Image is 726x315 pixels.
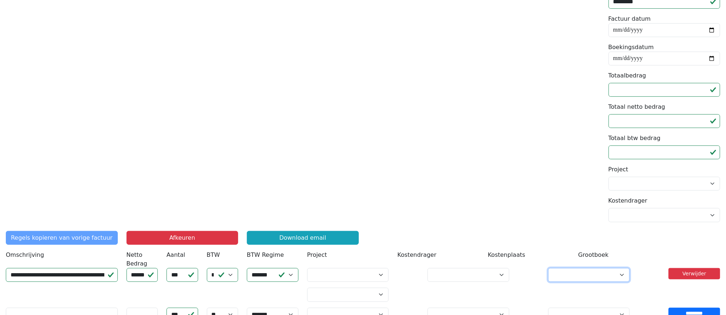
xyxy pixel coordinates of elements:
[609,15,651,23] label: Factuur datum
[6,251,44,259] label: Omschrijving
[307,251,327,259] label: Project
[578,251,609,259] label: Grootboek
[247,251,284,259] label: BTW Regime
[609,165,629,174] label: Project
[207,251,220,259] label: BTW
[609,43,654,52] label: Boekingsdatum
[609,103,665,111] label: Totaal netto bedrag
[609,196,647,205] label: Kostendrager
[127,231,238,245] button: Afkeuren
[167,251,185,259] label: Aantal
[609,71,646,80] label: Totaalbedrag
[127,251,158,268] label: Netto Bedrag
[247,231,359,245] a: Download email
[488,251,525,259] label: Kostenplaats
[397,251,436,259] label: Kostendrager
[609,134,661,143] label: Totaal btw bedrag
[669,268,720,279] a: Verwijder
